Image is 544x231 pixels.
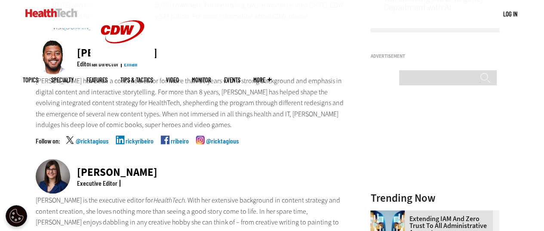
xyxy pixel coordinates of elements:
[23,77,38,83] span: Topics
[86,77,108,83] a: Features
[503,10,517,18] a: Log in
[6,205,27,227] button: Open Preferences
[253,77,271,83] span: More
[76,137,108,159] a: @ricktagious
[370,62,499,170] iframe: advertisement
[503,9,517,19] div: User menu
[153,196,184,205] em: HealthTech
[77,180,117,187] div: Executive Editor
[370,210,409,217] a: abstract image of woman with pixelated face
[171,137,189,159] a: rribeiro
[126,137,154,159] a: rickyribeiro
[36,159,70,194] img: Nicole Scilingo
[25,9,77,17] img: Home
[51,77,74,83] span: Specialty
[370,193,499,203] h3: Trending Now
[206,137,239,159] a: @ricktagious
[90,57,155,66] a: CDW
[166,77,179,83] a: Video
[36,75,348,131] p: [PERSON_NAME] has been a content creator for more than 10 years with a strong background and emph...
[120,77,153,83] a: Tips & Tactics
[77,167,157,178] div: [PERSON_NAME]
[192,77,211,83] a: MonITor
[6,205,27,227] div: Cookie Settings
[224,77,240,83] a: Events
